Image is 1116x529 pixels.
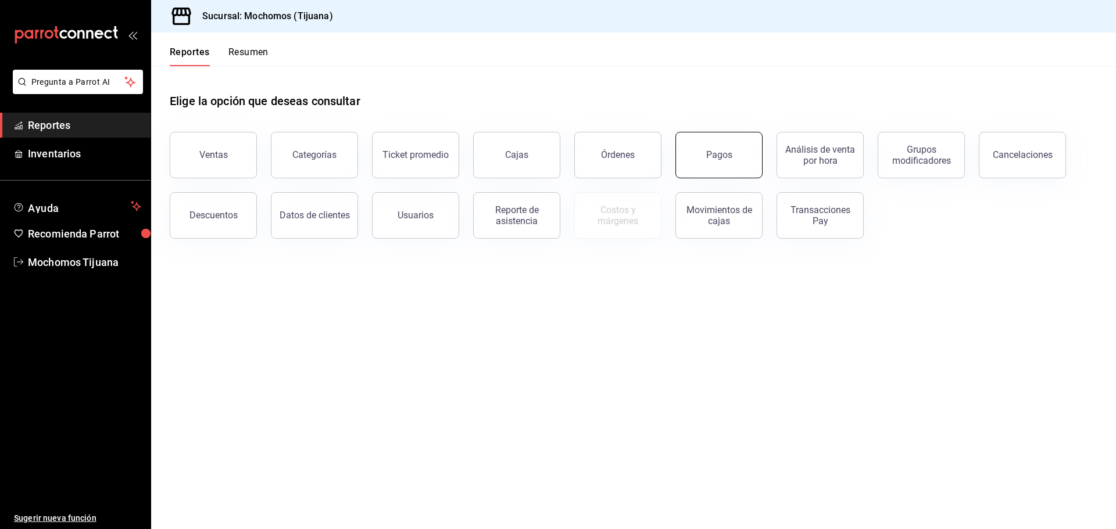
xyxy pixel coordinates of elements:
div: Ticket promedio [382,149,449,160]
span: Sugerir nueva función [14,512,141,524]
span: Mochomos Tijuana [28,254,141,270]
button: Usuarios [372,192,459,239]
div: Ventas [199,149,228,160]
h1: Elige la opción que deseas consultar [170,92,360,110]
div: Usuarios [398,210,434,221]
button: Descuentos [170,192,257,239]
div: Datos de clientes [280,210,350,221]
a: Pregunta a Parrot AI [8,84,143,96]
button: Categorías [271,132,358,178]
div: Transacciones Pay [784,204,856,226]
div: Descuentos [189,210,238,221]
div: navigation tabs [170,46,269,66]
button: Grupos modificadores [878,132,965,178]
span: Ayuda [28,199,126,213]
span: Reportes [28,117,141,133]
div: Categorías [292,149,337,160]
button: Cancelaciones [979,132,1066,178]
div: Grupos modificadores [885,144,957,166]
button: Pagos [675,132,763,178]
div: Análisis de venta por hora [784,144,856,166]
a: Cajas [473,132,560,178]
button: Órdenes [574,132,661,178]
button: Movimientos de cajas [675,192,763,239]
button: Datos de clientes [271,192,358,239]
button: Reporte de asistencia [473,192,560,239]
span: Inventarios [28,146,141,161]
button: Pregunta a Parrot AI [13,70,143,94]
button: open_drawer_menu [128,30,137,39]
button: Contrata inventarios para ver este reporte [574,192,661,239]
span: Recomienda Parrot [28,226,141,242]
button: Ventas [170,132,257,178]
div: Cancelaciones [993,149,1053,160]
div: Movimientos de cajas [683,204,755,226]
button: Ticket promedio [372,132,459,178]
div: Costos y márgenes [582,204,654,226]
button: Transacciones Pay [777,192,864,239]
span: Pregunta a Parrot AI [31,76,125,88]
button: Reportes [170,46,210,66]
button: Resumen [228,46,269,66]
button: Análisis de venta por hora [777,132,864,178]
h3: Sucursal: Mochomos (Tijuana) [193,9,333,23]
div: Pagos [706,149,732,160]
div: Reporte de asistencia [481,204,553,226]
div: Órdenes [601,149,635,160]
div: Cajas [505,148,529,162]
